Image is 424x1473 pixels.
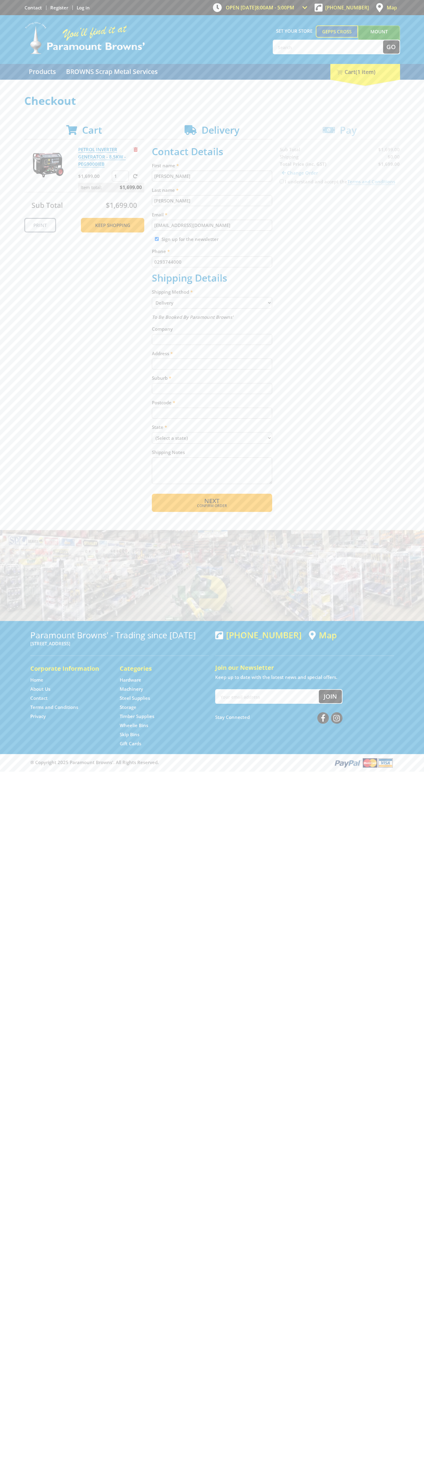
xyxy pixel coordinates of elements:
[273,25,316,36] span: Set your store
[316,25,358,38] a: Gepps Cross
[152,211,272,218] label: Email
[226,4,294,11] span: OPEN [DATE]
[30,713,46,720] a: Go to the Privacy page
[383,40,399,54] button: Go
[24,218,56,232] a: Print
[24,95,400,107] h1: Checkout
[204,497,219,505] span: Next
[30,695,48,701] a: Go to the Contact page
[78,183,144,192] p: Item total:
[152,449,272,456] label: Shipping Notes
[152,146,272,157] h2: Contact Details
[120,695,150,701] a: Go to the Steel Supplies page
[78,146,126,167] a: PETROL INVERTER GENERATOR - 8.5KW - PEG9000IEB
[216,690,319,703] input: Your email address
[356,68,376,75] span: (1 item)
[152,325,272,332] label: Company
[152,408,272,419] input: Please enter your postcode.
[120,740,141,747] a: Go to the Gift Cards page
[152,272,272,284] h2: Shipping Details
[82,123,102,136] span: Cart
[30,686,50,692] a: Go to the About Us page
[30,630,209,640] h3: Paramount Browns' - Trading since [DATE]
[330,64,400,80] div: Cart
[358,25,400,48] a: Mount [PERSON_NAME]
[256,4,294,11] span: 8:00am - 5:00pm
[152,186,272,194] label: Last name
[77,5,90,11] a: Log in
[152,314,233,320] em: To Be Booked By Paramount Browns'
[24,64,60,80] a: Go to the Products page
[120,183,142,192] span: $1,699.00
[215,630,302,640] div: [PHONE_NUMBER]
[120,677,141,683] a: Go to the Hardware page
[309,630,337,640] a: View a map of Gepps Cross location
[162,236,219,242] label: Sign up for the newsletter
[152,288,272,296] label: Shipping Method
[152,162,272,169] label: First name
[62,64,162,80] a: Go to the BROWNS Scrap Metal Services page
[30,146,66,182] img: PETROL INVERTER GENERATOR - 8.5KW - PEG9000IEB
[30,704,78,710] a: Go to the Terms and Conditions page
[152,195,272,206] input: Please enter your last name.
[120,722,148,729] a: Go to the Wheelie Bins page
[165,504,259,508] span: Confirm order
[152,374,272,382] label: Suburb
[32,200,63,210] span: Sub Total
[215,710,342,724] div: Stay Connected
[134,146,138,152] a: Remove from cart
[152,494,272,512] button: Next Confirm order
[152,432,272,444] select: Please select your state.
[152,359,272,369] input: Please enter your address.
[30,664,108,673] h5: Corporate Information
[152,248,272,255] label: Phone
[333,757,394,768] img: PayPal, Mastercard, Visa accepted
[25,5,42,11] a: Go to the Contact page
[78,172,111,180] p: $1,699.00
[81,218,144,232] a: Keep Shopping
[30,640,209,647] p: [STREET_ADDRESS]
[120,713,154,720] a: Go to the Timber Supplies page
[152,423,272,431] label: State
[152,256,272,267] input: Please enter your telephone number.
[215,673,394,681] p: Keep up to date with the latest news and special offers.
[106,200,137,210] span: $1,699.00
[120,731,139,738] a: Go to the Skip Bins page
[120,664,197,673] h5: Categories
[24,757,400,768] div: ® Copyright 2025 Paramount Browns'. All Rights Reserved.
[120,686,143,692] a: Go to the Machinery page
[24,21,145,55] img: Paramount Browns'
[319,690,342,703] button: Join
[215,663,394,672] h5: Join our Newsletter
[30,677,43,683] a: Go to the Home page
[152,350,272,357] label: Address
[273,40,383,54] input: Search
[152,383,272,394] input: Please enter your suburb.
[152,399,272,406] label: Postcode
[202,123,239,136] span: Delivery
[152,171,272,182] input: Please enter your first name.
[152,297,272,309] select: Please select a shipping method.
[50,5,68,11] a: Go to the registration page
[120,704,136,710] a: Go to the Storage page
[152,220,272,231] input: Please enter your email address.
